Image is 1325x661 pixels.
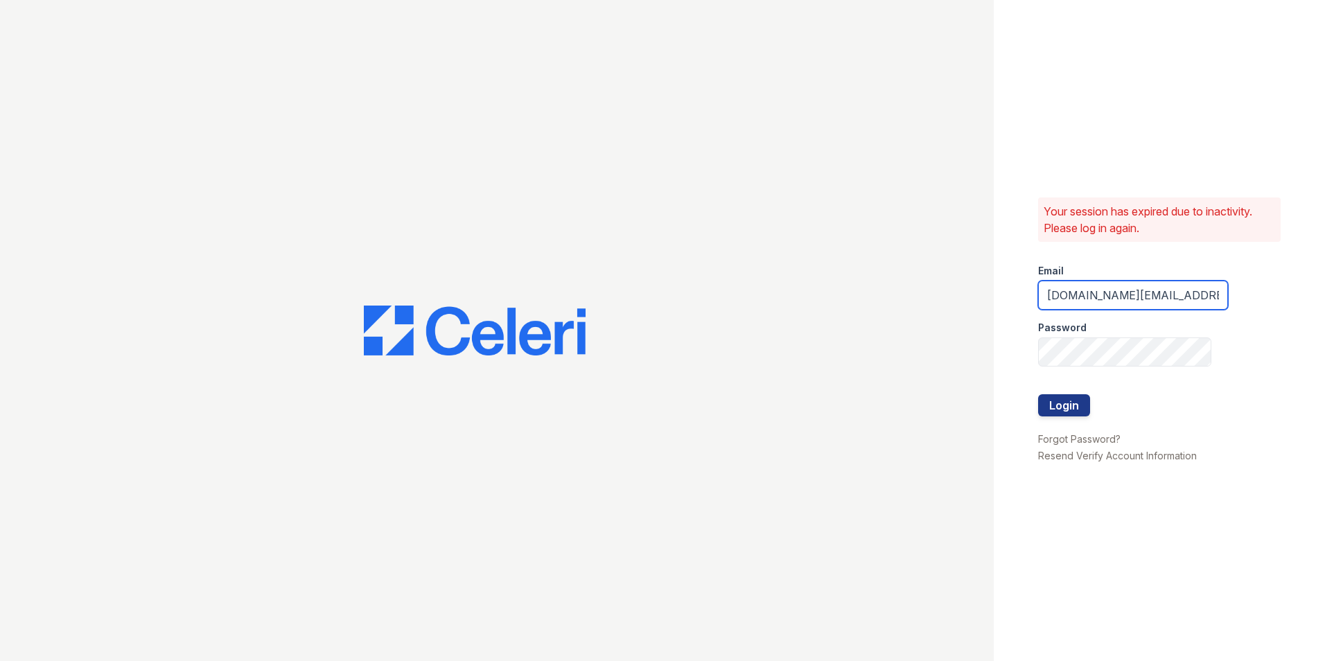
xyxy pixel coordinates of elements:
[1044,203,1275,236] p: Your session has expired due to inactivity. Please log in again.
[1038,394,1090,416] button: Login
[364,306,586,355] img: CE_Logo_Blue-a8612792a0a2168367f1c8372b55b34899dd931a85d93a1a3d3e32e68fde9ad4.png
[1038,264,1064,278] label: Email
[1038,433,1121,445] a: Forgot Password?
[1038,321,1087,335] label: Password
[1038,450,1197,461] a: Resend Verify Account Information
